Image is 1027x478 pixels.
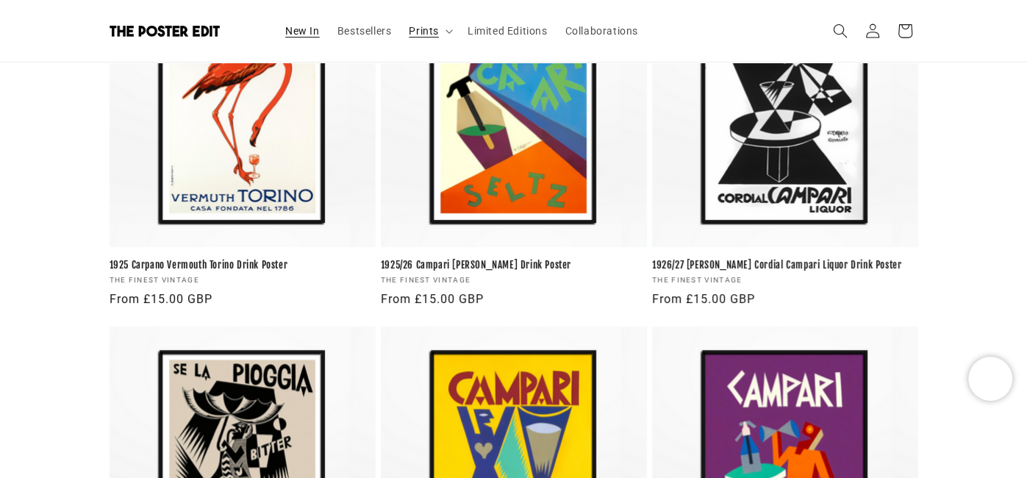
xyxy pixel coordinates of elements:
span: Collaborations [565,24,637,38]
a: Bestsellers [329,15,401,46]
a: 1926/27 [PERSON_NAME] Cordial Campari Liquor Drink Poster [652,259,917,271]
iframe: Chatra live chat [968,357,1012,401]
a: Limited Editions [459,15,557,46]
span: New In [285,24,320,38]
a: New In [276,15,329,46]
span: Prints [409,24,439,38]
a: The Poster Edit [104,20,262,43]
a: 1925 Carpano Vermouth Torino Drink Poster [110,259,375,271]
span: Limited Editions [468,24,548,38]
img: The Poster Edit [110,25,220,37]
a: 1925/26 Campari [PERSON_NAME] Drink Poster [381,259,646,271]
span: Bestsellers [337,24,392,38]
a: Collaborations [556,15,646,46]
summary: Prints [400,15,459,46]
summary: Search [824,15,856,47]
